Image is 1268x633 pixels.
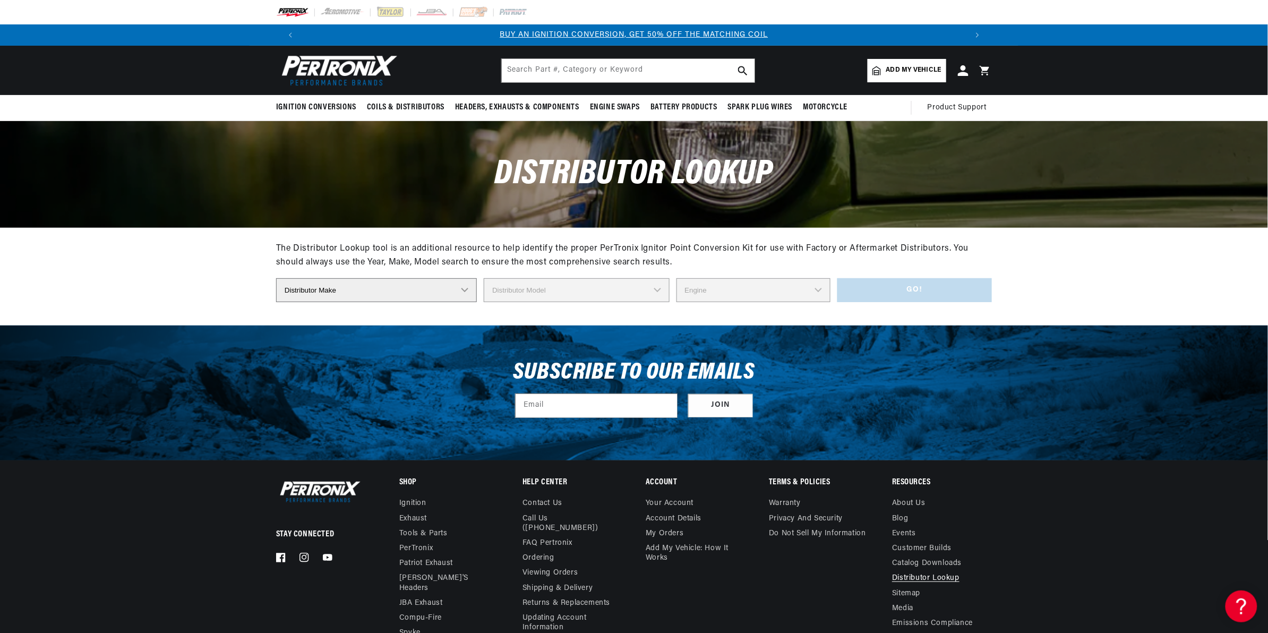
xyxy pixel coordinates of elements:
[928,95,992,121] summary: Product Support
[522,499,562,511] a: Contact us
[646,499,693,511] a: Your account
[892,601,913,616] a: Media
[645,95,723,120] summary: Battery Products
[967,24,988,46] button: Translation missing: en.sections.announcements.next_announcement
[769,499,801,511] a: Warranty
[399,571,491,595] a: [PERSON_NAME]'s Headers
[399,596,443,611] a: JBA Exhaust
[585,95,645,120] summary: Engine Swaps
[728,102,793,113] span: Spark Plug Wires
[362,95,450,120] summary: Coils & Distributors
[495,157,774,192] span: Distributor Lookup
[769,526,866,541] a: Do not sell my information
[516,394,677,417] input: Email
[399,556,453,571] a: Patriot Exhaust
[280,24,301,46] button: Translation missing: en.sections.announcements.previous_announcement
[276,529,365,540] p: Stay Connected
[276,242,992,269] div: The Distributor Lookup tool is an additional resource to help identify the proper PerTronix Ignit...
[250,24,1018,46] slideshow-component: Translation missing: en.sections.announcements.announcement_bar
[646,511,701,526] a: Account details
[769,511,843,526] a: Privacy and Security
[500,31,768,39] a: BUY AN IGNITION CONVERSION, GET 50% OFF THE MATCHING COIL
[803,102,847,113] span: Motorcycle
[646,541,745,566] a: Add My Vehicle: How It Works
[301,29,967,41] div: Announcement
[731,59,755,82] button: search button
[798,95,853,120] summary: Motorcycle
[868,59,946,82] a: Add my vehicle
[502,59,755,82] input: Search Part #, Category or Keyword
[522,581,593,596] a: Shipping & Delivery
[892,499,926,511] a: About Us
[646,526,683,541] a: My orders
[276,52,398,89] img: Pertronix
[522,551,554,566] a: Ordering
[892,616,973,631] a: Emissions compliance
[522,536,572,551] a: FAQ Pertronix
[590,102,640,113] span: Engine Swaps
[892,556,962,571] a: Catalog Downloads
[688,394,753,418] button: Subscribe
[928,102,987,114] span: Product Support
[399,611,442,626] a: Compu-Fire
[892,541,952,556] a: Customer Builds
[276,95,362,120] summary: Ignition Conversions
[276,102,356,113] span: Ignition Conversions
[522,511,614,536] a: Call Us ([PHONE_NUMBER])
[522,566,578,580] a: Viewing Orders
[513,363,755,383] h3: Subscribe to our emails
[650,102,717,113] span: Battery Products
[399,511,427,526] a: Exhaust
[522,596,610,611] a: Returns & Replacements
[892,526,916,541] a: Events
[367,102,444,113] span: Coils & Distributors
[886,65,941,75] span: Add my vehicle
[301,29,967,41] div: 1 of 3
[399,499,426,511] a: Ignition
[455,102,579,113] span: Headers, Exhausts & Components
[276,479,361,504] img: Pertronix
[450,95,585,120] summary: Headers, Exhausts & Components
[892,571,959,586] a: Distributor Lookup
[399,526,448,541] a: Tools & Parts
[723,95,798,120] summary: Spark Plug Wires
[892,586,920,601] a: Sitemap
[892,511,908,526] a: Blog
[399,541,433,556] a: PerTronix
